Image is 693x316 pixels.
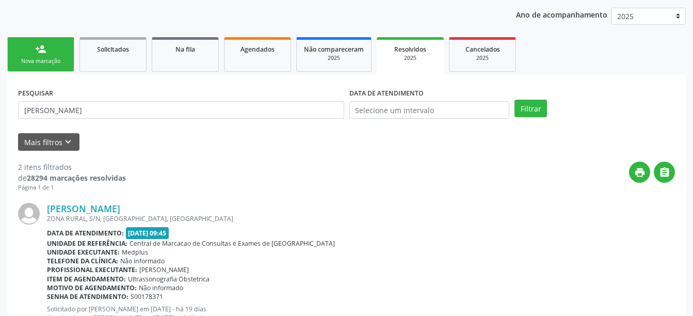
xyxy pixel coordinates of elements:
[516,8,607,21] p: Ano de acompanhamento
[384,54,437,62] div: 2025
[629,162,650,183] button: print
[47,275,126,283] b: Item de agendamento:
[18,133,79,151] button: Mais filtroskeyboard_arrow_down
[128,275,209,283] span: Ultrassonografia Obstetrica
[349,85,424,101] label: DATA DE ATENDIMENTO
[175,45,195,54] span: Na fila
[465,45,500,54] span: Cancelados
[139,265,189,274] span: [PERSON_NAME]
[122,248,148,257] span: Medplus
[47,248,120,257] b: Unidade executante:
[240,45,275,54] span: Agendados
[47,292,128,301] b: Senha de atendimento:
[47,229,124,238] b: Data de atendimento:
[654,162,675,183] button: 
[139,283,183,292] span: Não informado
[120,257,165,265] span: Não informado
[304,45,364,54] span: Não compareceram
[349,101,510,119] input: Selecione um intervalo
[47,203,120,214] a: [PERSON_NAME]
[97,45,129,54] span: Solicitados
[47,214,675,223] div: ZONA RURAL, S/N, [GEOGRAPHIC_DATA], [GEOGRAPHIC_DATA]
[18,183,126,192] div: Página 1 de 1
[394,45,426,54] span: Resolvidos
[18,162,126,172] div: 2 itens filtrados
[47,283,137,292] b: Motivo de agendamento:
[18,85,53,101] label: PESQUISAR
[18,101,344,119] input: Nome, CNS
[131,292,163,301] span: S00178371
[304,54,364,62] div: 2025
[130,239,335,248] span: Central de Marcacao de Consultas e Exames de [GEOGRAPHIC_DATA]
[47,265,137,274] b: Profissional executante:
[126,227,169,239] span: [DATE] 09:45
[15,57,67,65] div: Nova marcação
[634,167,646,178] i: print
[18,172,126,183] div: de
[457,54,508,62] div: 2025
[27,173,126,183] strong: 28294 marcações resolvidas
[18,203,40,225] img: img
[47,239,127,248] b: Unidade de referência:
[62,136,74,148] i: keyboard_arrow_down
[35,43,46,55] div: person_add
[514,100,547,117] button: Filtrar
[47,257,118,265] b: Telefone da clínica:
[659,167,670,178] i: 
